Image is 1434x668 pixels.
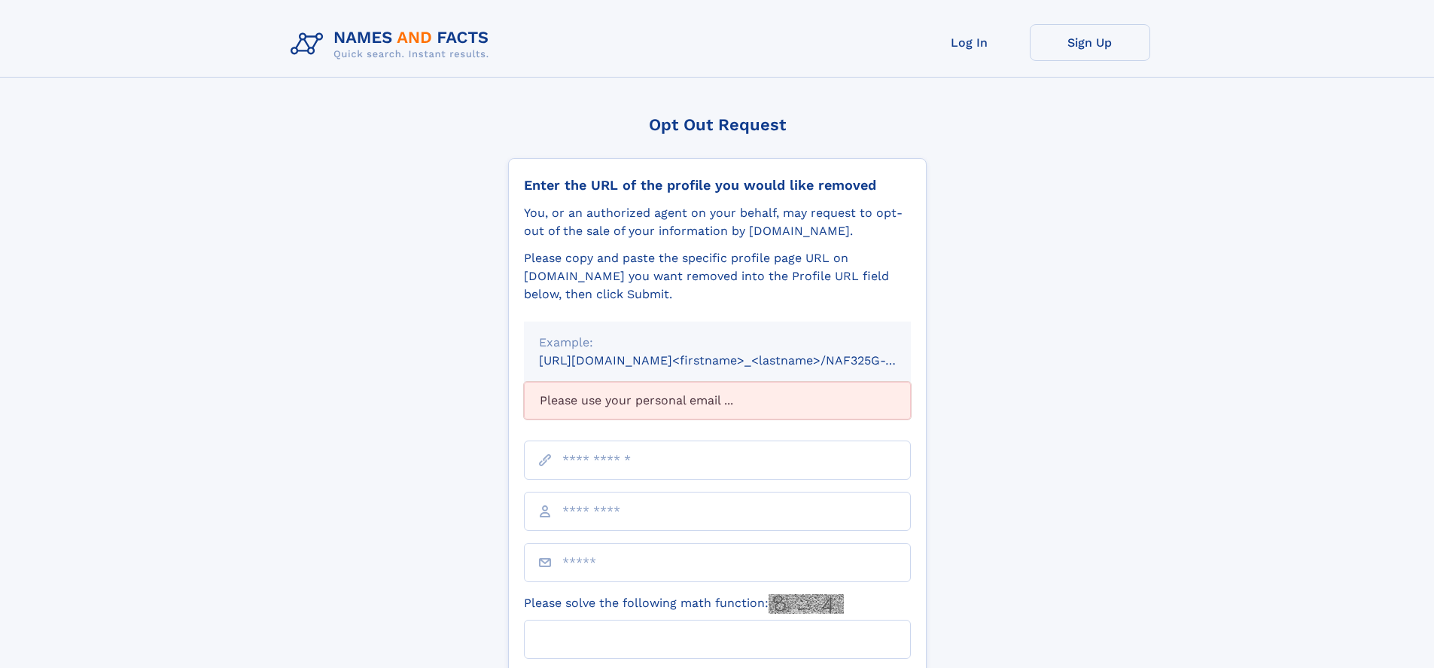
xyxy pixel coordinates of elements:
a: Sign Up [1030,24,1150,61]
div: Please copy and paste the specific profile page URL on [DOMAIN_NAME] you want removed into the Pr... [524,249,911,303]
label: Please solve the following math function: [524,594,844,614]
div: Please use your personal email ... [524,382,911,419]
div: Example: [539,334,896,352]
div: Opt Out Request [508,115,927,134]
small: [URL][DOMAIN_NAME]<firstname>_<lastname>/NAF325G-xxxxxxxx [539,353,939,368]
div: You, or an authorized agent on your behalf, may request to opt-out of the sale of your informatio... [524,204,911,240]
a: Log In [909,24,1030,61]
img: Logo Names and Facts [285,24,501,65]
div: Enter the URL of the profile you would like removed [524,177,911,194]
